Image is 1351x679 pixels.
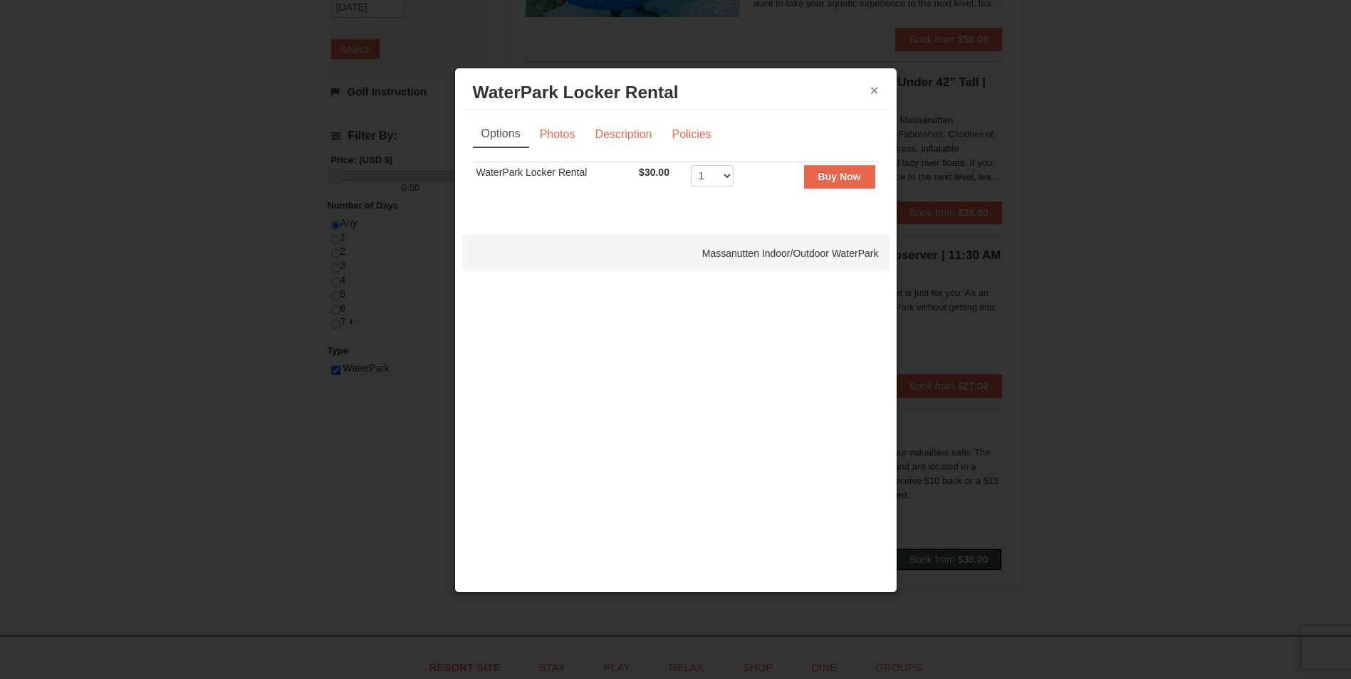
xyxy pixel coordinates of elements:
[804,165,875,188] button: Buy Now
[473,121,529,148] a: Options
[639,167,669,178] span: $30.00
[462,236,890,271] div: Massanutten Indoor/Outdoor WaterPark
[662,121,720,148] a: Policies
[531,121,585,148] a: Photos
[473,162,636,197] td: WaterPark Locker Rental
[870,83,879,98] button: ×
[473,82,879,103] h3: WaterPark Locker Rental
[585,121,661,148] a: Description
[818,171,861,182] strong: Buy Now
